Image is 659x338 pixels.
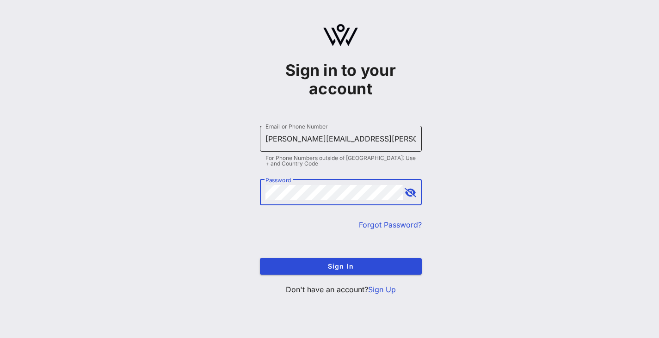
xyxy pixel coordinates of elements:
[265,177,291,184] label: Password
[260,61,422,98] h1: Sign in to your account
[323,24,358,46] img: logo.svg
[265,123,327,130] label: Email or Phone Number
[405,188,416,197] button: append icon
[267,262,414,270] span: Sign In
[260,258,422,275] button: Sign In
[359,220,422,229] a: Forgot Password?
[368,285,396,294] a: Sign Up
[260,284,422,295] p: Don't have an account?
[265,155,416,166] div: For Phone Numbers outside of [GEOGRAPHIC_DATA]: Use + and Country Code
